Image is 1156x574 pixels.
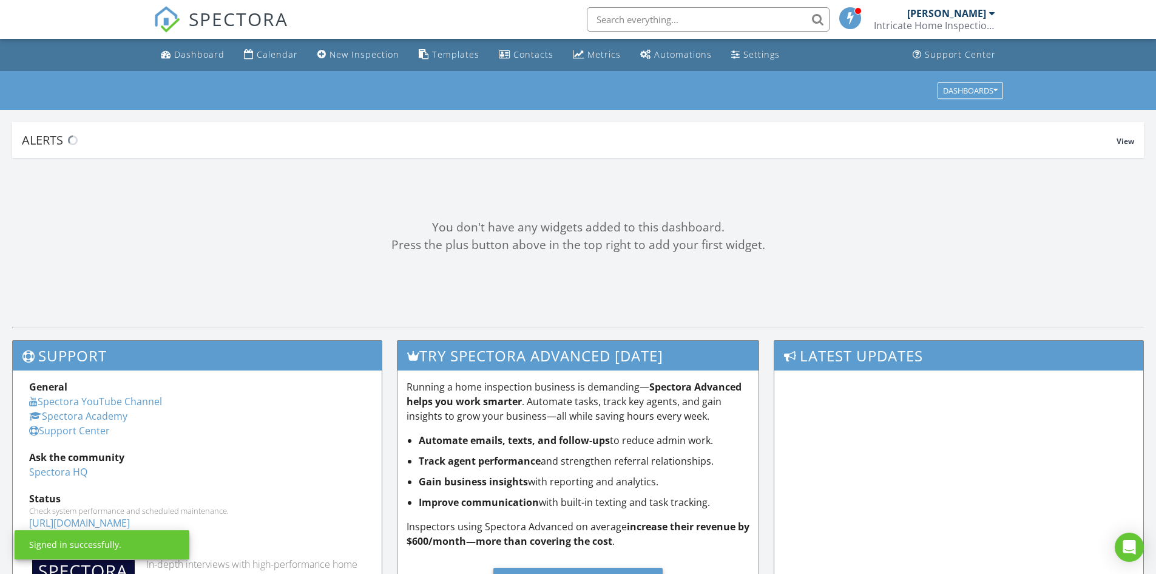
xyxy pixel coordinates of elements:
strong: Gain business insights [419,475,528,488]
h3: Support [13,341,382,371]
div: Dashboards [943,86,998,95]
button: Dashboards [938,82,1003,99]
a: Support Center [908,44,1001,66]
div: Templates [432,49,479,60]
a: Metrics [568,44,626,66]
a: Dashboard [156,44,229,66]
li: with reporting and analytics. [419,474,750,489]
div: Intricate Home Inspections LLC. [874,19,995,32]
p: Running a home inspection business is demanding— . Automate tasks, track key agents, and gain ins... [407,380,750,423]
strong: General [29,380,67,394]
a: New Inspection [313,44,404,66]
a: Automations (Basic) [635,44,717,66]
li: with built-in texting and task tracking. [419,495,750,510]
a: Templates [414,44,484,66]
div: Status [29,491,365,506]
span: View [1117,136,1134,146]
div: Ask the community [29,450,365,465]
div: Signed in successfully. [29,539,121,551]
strong: increase their revenue by $600/month—more than covering the cost [407,520,749,548]
a: Spectora Academy [29,409,127,423]
li: to reduce admin work. [419,433,750,448]
div: Metrics [587,49,621,60]
strong: Track agent performance [419,454,541,468]
a: Contacts [494,44,558,66]
img: The Best Home Inspection Software - Spectora [154,6,180,33]
a: Support Center [29,424,110,437]
div: Press the plus button above in the top right to add your first widget. [12,236,1144,254]
div: Industry Knowledge [29,542,365,557]
div: You don't have any widgets added to this dashboard. [12,219,1144,236]
strong: Improve communication [419,496,539,509]
div: Open Intercom Messenger [1115,533,1144,562]
div: Contacts [513,49,553,60]
div: Settings [743,49,780,60]
a: Settings [726,44,785,66]
span: SPECTORA [189,6,288,32]
a: [URL][DOMAIN_NAME] [29,516,130,530]
div: Check system performance and scheduled maintenance. [29,506,365,516]
a: Spectora HQ [29,465,87,479]
strong: Automate emails, texts, and follow-ups [419,434,610,447]
a: Spectora YouTube Channel [29,395,162,408]
div: New Inspection [330,49,399,60]
a: Calendar [239,44,303,66]
h3: Latest Updates [774,341,1143,371]
div: Automations [654,49,712,60]
li: and strengthen referral relationships. [419,454,750,468]
div: Alerts [22,132,1117,148]
div: [PERSON_NAME] [907,7,986,19]
p: Inspectors using Spectora Advanced on average . [407,519,750,548]
div: Calendar [257,49,298,60]
div: Support Center [925,49,996,60]
strong: Spectora Advanced helps you work smarter [407,380,742,408]
h3: Try spectora advanced [DATE] [397,341,759,371]
div: Dashboard [174,49,225,60]
a: SPECTORA [154,16,288,42]
input: Search everything... [587,7,830,32]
